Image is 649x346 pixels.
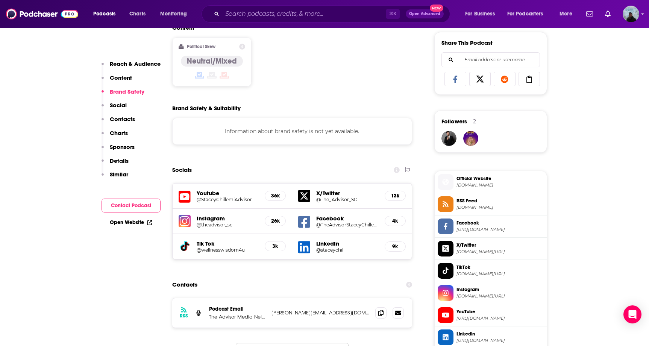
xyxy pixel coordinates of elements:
[473,118,476,125] div: 2
[110,60,161,67] p: Reach & Audience
[102,171,128,185] button: Similar
[519,72,540,86] a: Copy Link
[456,175,544,182] span: Official Website
[316,197,379,202] h5: @The_Advisor_SC
[456,197,544,204] span: RSS Feed
[507,9,543,19] span: For Podcasters
[465,9,495,19] span: For Business
[623,6,639,22] img: User Profile
[110,88,144,95] p: Brand Safety
[172,278,197,292] h2: Contacts
[623,6,639,22] span: Logged in as DavidWest
[110,171,128,178] p: Similar
[456,338,544,343] span: https://www.linkedin.com/in/staceychil
[391,218,399,224] h5: 4k
[438,219,544,234] a: Facebook[URL][DOMAIN_NAME]
[155,8,197,20] button: open menu
[187,56,237,66] h4: Neutral/Mixed
[129,9,146,19] span: Charts
[441,131,456,146] img: Amazom
[438,285,544,301] a: Instagram[DOMAIN_NAME][URL]
[6,7,78,21] img: Podchaser - Follow, Share and Rate Podcasts
[93,9,115,19] span: Podcasts
[172,105,241,112] h2: Brand Safety & Suitability
[102,88,144,102] button: Brand Safety
[602,8,614,20] a: Show notifications dropdown
[110,115,135,123] p: Contacts
[197,197,259,202] a: @StaceyChillemiAdvisor
[160,9,187,19] span: Monitoring
[456,242,544,249] span: X/Twitter
[102,60,161,74] button: Reach & Audience
[102,74,132,88] button: Content
[448,53,534,67] input: Email address or username...
[110,157,129,164] p: Details
[209,314,265,320] p: The Advisor Media Network
[456,249,544,255] span: twitter.com/The_Advisor_SC
[463,131,478,146] img: Stacey Chillemi
[102,199,161,212] button: Contact Podcast
[623,6,639,22] button: Show profile menu
[316,240,379,247] h5: LinkedIn
[197,190,259,197] h5: Youtube
[456,205,544,210] span: feeds.megaphone.fm
[222,8,386,20] input: Search podcasts, credits, & more...
[102,143,135,157] button: Sponsors
[102,129,128,143] button: Charts
[187,44,215,49] h2: Political Skew
[438,241,544,256] a: X/Twitter[DOMAIN_NAME][URL]
[316,215,379,222] h5: Facebook
[316,247,379,253] a: @staceychil
[441,118,467,125] span: Followers
[438,307,544,323] a: YouTube[URL][DOMAIN_NAME]
[460,8,504,20] button: open menu
[560,9,572,19] span: More
[172,118,412,145] div: Information about brand safety is not yet available.
[102,157,129,171] button: Details
[209,5,457,23] div: Search podcasts, credits, & more...
[456,316,544,321] span: https://www.youtube.com/@StaceyChillemiAdvisor
[110,74,132,81] p: Content
[456,271,544,277] span: tiktok.com/@wellnesswisdom4u
[438,174,544,190] a: Official Website[DOMAIN_NAME]
[197,215,259,222] h5: Instagram
[316,190,379,197] h5: X/Twitter
[391,193,399,199] h5: 13k
[456,182,544,188] span: staceychillemi.com
[456,293,544,299] span: instagram.com/theadvisor_sc
[271,243,279,249] h5: 3k
[456,331,544,337] span: Linkedin
[271,218,279,224] h5: 26k
[430,5,443,12] span: New
[197,222,259,228] a: @theadvisor_sc
[172,163,192,177] h2: Socials
[271,310,369,316] p: [PERSON_NAME][EMAIL_ADDRESS][DOMAIN_NAME]
[197,247,259,253] a: @wellnesswisdom4u
[110,219,152,226] a: Open Website
[441,39,493,46] h3: Share This Podcast
[623,305,641,323] div: Open Intercom Messenger
[197,240,259,247] h5: Tik Tok
[88,8,125,20] button: open menu
[316,222,379,228] a: @TheAdvisorStaceyChillemi
[502,8,554,20] button: open menu
[271,193,279,199] h5: 36k
[124,8,150,20] a: Charts
[102,102,127,115] button: Social
[110,129,128,137] p: Charts
[179,215,191,227] img: iconImage
[494,72,516,86] a: Share on Reddit
[456,286,544,293] span: Instagram
[583,8,596,20] a: Show notifications dropdown
[438,196,544,212] a: RSS Feed[DOMAIN_NAME]
[554,8,582,20] button: open menu
[110,102,127,109] p: Social
[456,220,544,226] span: Facebook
